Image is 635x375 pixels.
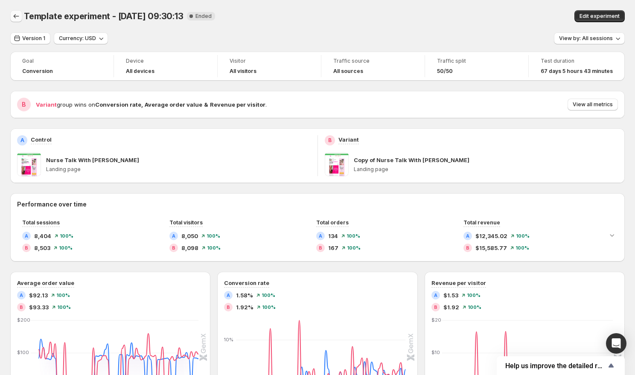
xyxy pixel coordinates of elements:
text: 10% [224,337,233,343]
button: Back [10,10,22,22]
span: 67 days 5 hours 43 minutes [541,68,613,75]
p: Nurse Talk With [PERSON_NAME] [46,156,139,164]
h2: B [25,245,28,250]
span: Goal [22,58,102,64]
p: Variant [338,135,359,144]
p: Landing page [46,166,311,173]
button: Expand chart [606,229,618,241]
span: Conversion [22,68,53,75]
div: Open Intercom Messenger [606,333,626,354]
h2: A [227,293,230,298]
span: Traffic split [437,58,516,64]
span: 100% [262,305,276,310]
text: $200 [17,317,30,323]
h2: B [466,245,469,250]
h2: B [22,100,26,109]
span: $15,585.77 [475,244,507,252]
span: Test duration [541,58,613,64]
span: $92.13 [29,291,48,299]
a: Traffic sourceAll sources [333,57,413,76]
span: Total sessions [22,219,60,226]
h3: Conversion rate [224,279,269,287]
button: View all metrics [568,99,618,110]
span: 8,404 [34,232,51,240]
span: 100% [516,233,530,238]
span: Ended [195,13,212,20]
h2: B [227,305,230,310]
h2: B [20,305,23,310]
span: Total visitors [169,219,203,226]
span: 100% [59,245,73,250]
span: group wins on . [36,101,267,108]
span: 100% [207,233,220,238]
span: 1.92% [236,303,253,311]
h3: Revenue per visitor [431,279,486,287]
a: Traffic split50/50 [437,57,516,76]
span: Currency: USD [59,35,96,42]
span: $1.92 [443,303,459,311]
h2: A [434,293,437,298]
span: Traffic source [333,58,413,64]
a: Test duration67 days 5 hours 43 minutes [541,57,613,76]
span: Version 1 [22,35,45,42]
p: Copy of Nurse Talk With [PERSON_NAME] [354,156,469,164]
span: View all metrics [573,101,613,108]
h2: A [25,233,28,238]
span: 1.58% [236,291,253,299]
h2: Performance over time [17,200,618,209]
button: Currency: USD [54,32,108,44]
span: 134 [328,232,338,240]
span: Edit experiment [580,13,620,20]
h4: All visitors [230,68,256,75]
button: Version 1 [10,32,50,44]
h2: A [20,293,23,298]
span: $93.33 [29,303,49,311]
span: Template experiment - [DATE] 09:30:13 [24,11,184,21]
strong: , [141,101,143,108]
span: 100% [516,245,529,250]
a: DeviceAll devices [126,57,205,76]
h2: A [466,233,469,238]
h3: Average order value [17,279,74,287]
button: View by: All sessions [554,32,625,44]
h2: B [319,245,322,250]
h2: B [172,245,175,250]
button: Edit experiment [574,10,625,22]
span: 100% [60,233,73,238]
strong: & [204,101,208,108]
span: 100% [56,293,70,298]
span: 8,503 [34,244,50,252]
span: 8,050 [181,232,198,240]
strong: Average order value [145,101,202,108]
text: $20 [431,317,441,323]
button: Show survey - Help us improve the detailed report for A/B campaigns [505,360,616,371]
text: $100 [17,350,29,356]
span: 100% [347,245,361,250]
h2: A [172,233,175,238]
span: 8,098 [181,244,198,252]
span: Device [126,58,205,64]
h2: B [328,137,332,144]
img: Nurse Talk With Maureen McGrath [17,152,41,176]
span: $12,345.02 [475,232,507,240]
span: Visitor [230,58,309,64]
span: 100% [467,293,481,298]
h2: B [434,305,437,310]
a: GoalConversion [22,57,102,76]
span: Total revenue [463,219,500,226]
text: $10 [431,350,440,356]
img: Copy of Nurse Talk With Maureen McGrath [325,152,349,176]
h4: All devices [126,68,154,75]
h2: A [20,137,24,144]
p: Landing page [354,166,618,173]
strong: Revenue per visitor [210,101,265,108]
h4: All sources [333,68,363,75]
span: 167 [328,244,338,252]
strong: Conversion rate [95,101,141,108]
span: Total orders [316,219,349,226]
span: 100% [468,305,481,310]
span: 100% [347,233,360,238]
span: $1.53 [443,291,458,299]
span: 100% [207,245,221,250]
span: 100% [262,293,275,298]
